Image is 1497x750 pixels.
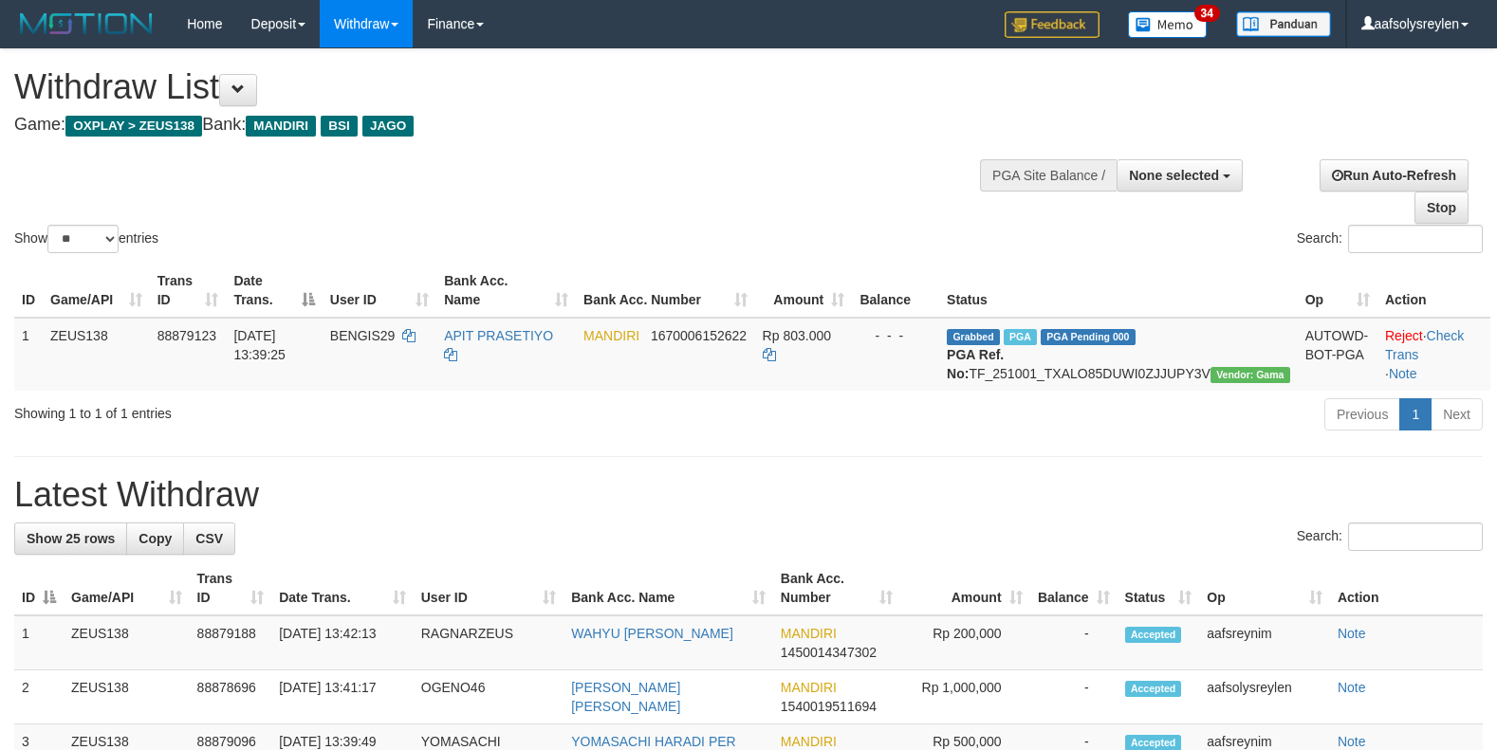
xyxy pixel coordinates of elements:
[1330,561,1483,615] th: Action
[1348,522,1483,551] input: Search:
[900,670,1030,724] td: Rp 1,000,000
[939,318,1298,391] td: TF_251001_TXALO85DUWI0ZJJUPY3V
[583,328,639,343] span: MANDIRI
[947,329,1000,345] span: Grabbed
[1005,11,1100,38] img: Feedback.jpg
[1041,329,1136,345] span: PGA Pending
[1030,670,1118,724] td: -
[14,476,1483,514] h1: Latest Withdraw
[14,318,43,391] td: 1
[14,615,64,670] td: 1
[1377,318,1490,391] td: · ·
[1297,522,1483,551] label: Search:
[43,318,150,391] td: ZEUS138
[781,734,837,749] span: MANDIRI
[150,264,227,318] th: Trans ID: activate to sort column ascending
[271,615,414,670] td: [DATE] 13:42:13
[444,328,553,343] a: APIT PRASETIYO
[576,264,755,318] th: Bank Acc. Number: activate to sort column ascending
[1199,615,1330,670] td: aafsreynim
[1348,225,1483,253] input: Search:
[1298,264,1377,318] th: Op: activate to sort column ascending
[900,615,1030,670] td: Rp 200,000
[1118,561,1200,615] th: Status: activate to sort column ascending
[571,734,735,749] a: YOMASACHI HARADI PER
[1385,328,1423,343] a: Reject
[436,264,576,318] th: Bank Acc. Name: activate to sort column ascending
[1030,561,1118,615] th: Balance: activate to sort column ascending
[14,225,158,253] label: Show entries
[139,531,172,546] span: Copy
[157,328,216,343] span: 88879123
[14,9,158,38] img: MOTION_logo.png
[1431,398,1483,430] a: Next
[859,326,932,345] div: - - -
[47,225,119,253] select: Showentries
[564,561,773,615] th: Bank Acc. Name: activate to sort column ascending
[321,116,358,137] span: BSI
[1324,398,1400,430] a: Previous
[14,561,64,615] th: ID: activate to sort column descending
[362,116,414,137] span: JAGO
[14,68,979,106] h1: Withdraw List
[1117,159,1243,192] button: None selected
[64,561,190,615] th: Game/API: activate to sort column ascending
[1338,680,1366,695] a: Note
[1129,168,1219,183] span: None selected
[1414,192,1469,224] a: Stop
[1128,11,1208,38] img: Button%20Memo.svg
[323,264,436,318] th: User ID: activate to sort column ascending
[781,626,837,641] span: MANDIRI
[14,116,979,135] h4: Game: Bank:
[1338,734,1366,749] a: Note
[1297,225,1483,253] label: Search:
[64,615,190,670] td: ZEUS138
[1298,318,1377,391] td: AUTOWD-BOT-PGA
[414,670,564,724] td: OGENO46
[14,396,610,423] div: Showing 1 to 1 of 1 entries
[226,264,322,318] th: Date Trans.: activate to sort column descending
[43,264,150,318] th: Game/API: activate to sort column ascending
[1030,615,1118,670] td: -
[1377,264,1490,318] th: Action
[1236,11,1331,37] img: panduan.png
[330,328,395,343] span: BENGIS29
[571,626,733,641] a: WAHYU [PERSON_NAME]
[1125,681,1182,697] span: Accepted
[27,531,115,546] span: Show 25 rows
[763,328,831,343] span: Rp 803.000
[781,680,837,695] span: MANDIRI
[14,264,43,318] th: ID
[190,670,272,724] td: 88878696
[414,561,564,615] th: User ID: activate to sort column ascending
[651,328,747,343] span: Copy 1670006152622 to clipboard
[781,699,877,714] span: Copy 1540019511694 to clipboard
[852,264,939,318] th: Balance
[65,116,202,137] span: OXPLAY > ZEUS138
[14,522,127,555] a: Show 25 rows
[1194,5,1220,22] span: 34
[64,670,190,724] td: ZEUS138
[1338,626,1366,641] a: Note
[939,264,1298,318] th: Status
[781,645,877,660] span: Copy 1450014347302 to clipboard
[126,522,184,555] a: Copy
[947,347,1004,381] b: PGA Ref. No:
[755,264,853,318] th: Amount: activate to sort column ascending
[271,670,414,724] td: [DATE] 13:41:17
[246,116,316,137] span: MANDIRI
[1399,398,1432,430] a: 1
[1004,329,1037,345] span: Marked by aafsolysreylen
[900,561,1030,615] th: Amount: activate to sort column ascending
[233,328,286,362] span: [DATE] 13:39:25
[190,615,272,670] td: 88879188
[571,680,680,714] a: [PERSON_NAME] [PERSON_NAME]
[1320,159,1469,192] a: Run Auto-Refresh
[1385,328,1464,362] a: Check Trans
[14,670,64,724] td: 2
[1125,627,1182,643] span: Accepted
[1199,561,1330,615] th: Op: activate to sort column ascending
[414,615,564,670] td: RAGNARZEUS
[195,531,223,546] span: CSV
[190,561,272,615] th: Trans ID: activate to sort column ascending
